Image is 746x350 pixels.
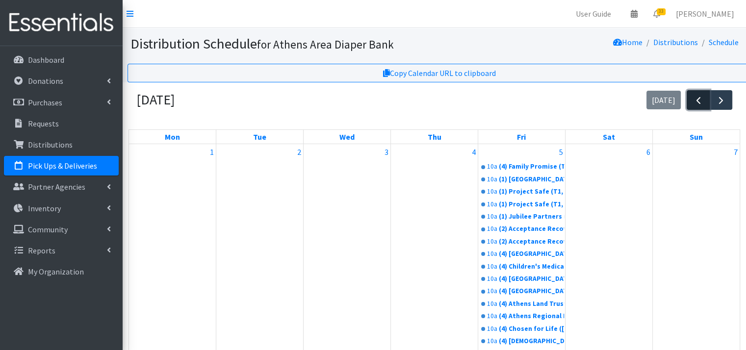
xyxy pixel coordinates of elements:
p: Community [28,225,68,234]
a: 10a(4) [GEOGRAPHIC_DATA] Free Clinic-[PERSON_NAME][GEOGRAPHIC_DATA] (T1, 10) [479,285,564,297]
a: Saturday [601,130,617,144]
a: Schedule [708,37,738,47]
a: 10a(1) [GEOGRAPHIC_DATA] Area Homeless Shelter (T1, 15) [479,174,564,185]
div: (4) Children's Medical Service ([MEDICAL_DATA], 75) [499,262,564,272]
div: (1) Jubilee Partners (T1, 10) [499,212,564,222]
h2: [DATE] [136,92,175,108]
button: [DATE] [646,91,681,110]
div: (2) Acceptance Recovery Center - Mixed Type: (T1, 20 children total; 5 S ; 15 NS) [499,224,564,234]
p: Purchases [28,98,62,107]
div: (2) Acceptance Recovery Center - Mixed Type: (T1, 20 children total; 5 S ; 15 NS) [499,237,564,247]
a: Wednesday [337,130,357,144]
a: September 3, 2025 [383,144,390,160]
div: (4) [GEOGRAPHIC_DATA] Free Clinic-[PERSON_NAME][GEOGRAPHIC_DATA] (T1, 10) [499,286,564,296]
div: 10a [487,212,497,222]
p: Donations [28,76,63,86]
a: Sunday [688,130,705,144]
a: 10a(2) Acceptance Recovery Center - Mixed Type: (T1, 20 children total; 5 S ; 15 NS) [479,223,564,235]
a: 10a(4) Athens Regional Library System (T1,20) [479,310,564,322]
div: 10a [487,224,497,234]
div: 10a [487,175,497,184]
div: 10a [487,311,497,321]
a: Tuesday [251,130,268,144]
a: My Organization [4,262,119,281]
a: Reports [4,241,119,260]
img: HumanEssentials [4,6,119,39]
p: Requests [28,119,59,128]
a: Distributions [4,135,119,154]
div: 10a [487,336,497,346]
p: Pick Ups & Deliveries [28,161,97,171]
a: 10a(4) [GEOGRAPHIC_DATA]-Oconee CASA (T2, 40) [479,248,564,260]
div: (4) Chosen for Life ([MEDICAL_DATA], 65) [499,324,564,334]
div: 10a [487,237,497,247]
a: Inventory [4,199,119,218]
div: 10a [487,299,497,309]
div: 10a [487,274,497,284]
a: Monday [163,130,182,144]
a: 10a(2) Acceptance Recovery Center - Mixed Type: (T1, 20 children total; 5 S ; 15 NS) [479,236,564,248]
div: 10a [487,200,497,209]
div: (1) [GEOGRAPHIC_DATA] Area Homeless Shelter (T1, 15) [499,175,564,184]
a: 10a(4) [DEMOGRAPHIC_DATA] (T1, 20) [479,335,564,347]
div: (4) [GEOGRAPHIC_DATA][DEMOGRAPHIC_DATA] ([MEDICAL_DATA],50) [499,274,564,284]
a: Requests [4,114,119,133]
a: 10a(1) Jubilee Partners (T1, 10) [479,211,564,223]
div: 10a [487,187,497,197]
a: Community [4,220,119,239]
p: Partner Agencies [28,182,85,192]
a: Friday [515,130,528,144]
div: (4) Athens Regional Library System (T1,20) [499,311,564,321]
a: Donations [4,71,119,91]
a: 10a(4) Children's Medical Service ([MEDICAL_DATA], 75) [479,261,564,273]
div: (1) Project Safe (T1, 10) [499,187,564,197]
div: 10a [487,162,497,172]
div: 10a [487,286,497,296]
a: September 2, 2025 [295,144,303,160]
a: 10a(4) Chosen for Life ([MEDICAL_DATA], 65) [479,323,564,335]
div: (4) Athens Land Trust (T1, 20) [499,299,564,309]
div: 10a [487,249,497,259]
p: Distributions [28,140,73,150]
div: (4) [GEOGRAPHIC_DATA]-Oconee CASA (T2, 40) [499,249,564,259]
small: for Athens Area Diaper Bank [257,37,394,51]
button: Previous month [687,90,710,110]
span: 33 [657,8,666,15]
h1: Distribution Schedule [130,35,482,52]
a: September 1, 2025 [208,144,216,160]
a: 10a(1) Project Safe (T1, 10) [479,186,564,198]
a: Purchases [4,93,119,112]
p: Reports [28,246,55,255]
div: (4) Family Promise (T1, 8) [499,162,564,172]
div: 10a [487,324,497,334]
p: Inventory [28,203,61,213]
button: Next month [709,90,732,110]
a: Distributions [653,37,697,47]
p: My Organization [28,267,84,276]
a: Pick Ups & Deliveries [4,156,119,175]
div: (4) [DEMOGRAPHIC_DATA] (T1, 20) [499,336,564,346]
a: Home [613,37,642,47]
a: 10a(4) Family Promise (T1, 8) [479,161,564,173]
a: 10a(4) [GEOGRAPHIC_DATA][DEMOGRAPHIC_DATA] ([MEDICAL_DATA],50) [479,273,564,285]
a: Thursday [425,130,443,144]
a: September 4, 2025 [470,144,478,160]
a: User Guide [568,4,619,24]
a: 33 [645,4,668,24]
a: September 7, 2025 [732,144,740,160]
p: Dashboard [28,55,64,65]
div: 10a [487,262,497,272]
div: (1) Project Safe (T1, 10) [499,200,564,209]
a: Partner Agencies [4,177,119,197]
a: Dashboard [4,50,119,70]
a: September 5, 2025 [557,144,565,160]
a: September 6, 2025 [644,144,652,160]
a: 10a(4) Athens Land Trust (T1, 20) [479,298,564,310]
a: [PERSON_NAME] [668,4,742,24]
a: 10a(1) Project Safe (T1, 10) [479,199,564,210]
